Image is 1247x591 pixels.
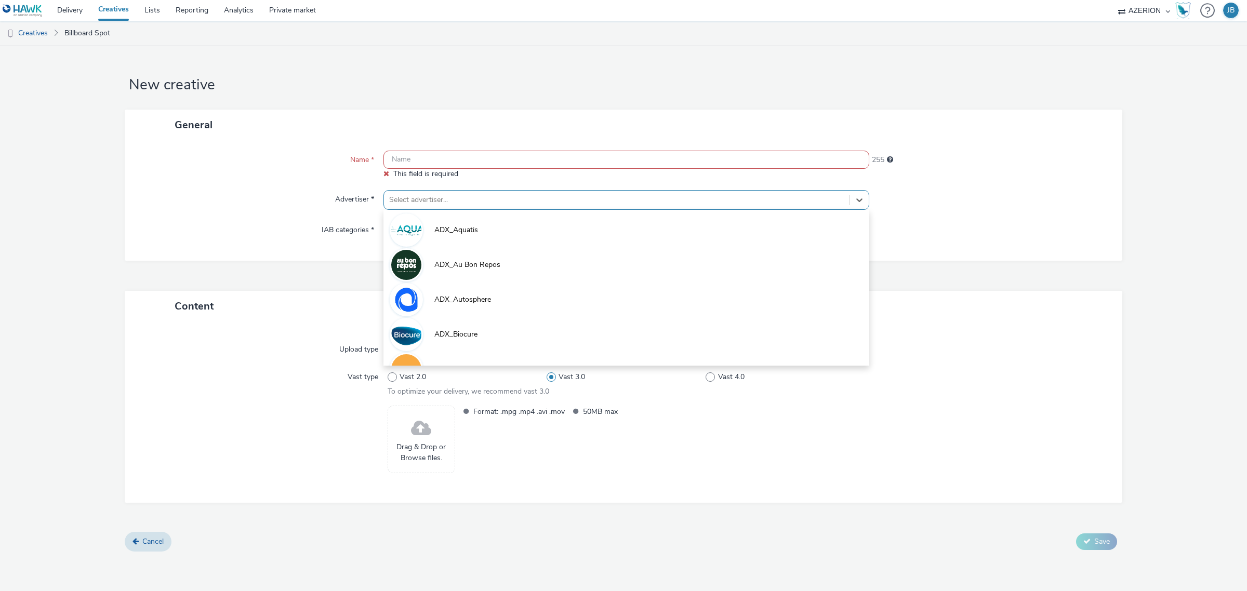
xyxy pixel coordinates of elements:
[434,225,478,235] span: ADX_Aquatis
[343,368,382,382] label: Vast type
[400,372,426,382] span: Vast 2.0
[1175,2,1195,19] a: Hawk Academy
[335,340,382,355] label: Upload type
[175,118,213,132] span: General
[391,215,421,245] img: ADX_Aquatis
[559,372,585,382] span: Vast 3.0
[434,260,500,270] span: ADX_Au Bon Repos
[346,151,378,165] label: Name *
[125,75,1122,95] h1: New creative
[5,29,16,39] img: dooh
[383,151,869,169] input: Name
[391,285,421,315] img: ADX_Autosphere
[391,250,421,280] img: ADX_Au Bon Repos
[434,294,491,305] span: ADX_Autosphere
[887,155,893,165] div: Maximum 255 characters
[434,364,478,374] span: ADX_Camber
[1175,2,1191,19] img: Hawk Academy
[317,221,378,235] label: IAB categories *
[473,406,565,418] span: Format: .mpg .mp4 .avi .mov
[1076,533,1117,550] button: Save
[331,190,378,205] label: Advertiser *
[175,299,214,313] span: Content
[434,329,477,340] span: ADX_Biocure
[391,319,421,350] img: ADX_Biocure
[142,536,164,546] span: Cancel
[391,354,421,384] img: ADX_Camber
[872,155,884,165] span: 255
[59,21,115,46] a: Billboard Spot
[583,406,674,418] span: 50MB max
[388,386,549,396] span: To optimize your delivery, we recommend vast 3.0
[125,532,171,552] a: Cancel
[393,442,449,463] span: Drag & Drop or Browse files.
[1227,3,1235,18] div: JB
[3,4,43,17] img: undefined Logo
[1094,536,1110,546] span: Save
[718,372,745,382] span: Vast 4.0
[393,169,458,179] span: This field is required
